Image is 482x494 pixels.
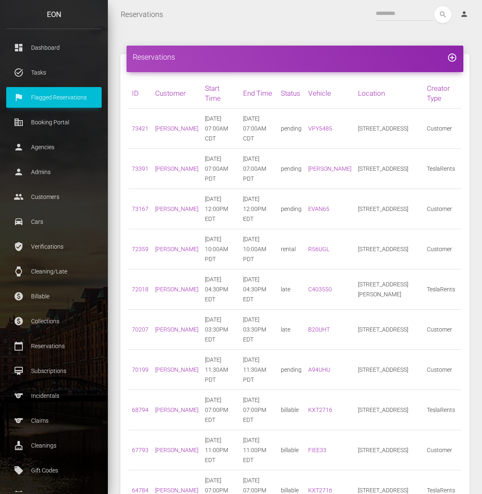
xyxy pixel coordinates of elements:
a: [PERSON_NAME] [155,125,198,132]
a: C403550 [308,286,332,293]
i: person [460,10,468,18]
td: [DATE] 07:00PM EDT [202,390,240,430]
a: sports Incidentals [6,385,102,406]
th: Vehicle [305,78,355,109]
p: Cleaning/Late [12,265,95,278]
p: Booking Portal [12,116,95,128]
th: Status [278,78,305,109]
a: VPY5485 [308,125,332,132]
td: [DATE] 11:00PM EDT [202,430,240,470]
td: [STREET_ADDRESS] [355,390,424,430]
a: drive_eta Cars [6,211,102,232]
a: [PERSON_NAME] [155,165,198,172]
td: TeslaRents [424,149,461,189]
td: Customer [424,189,461,229]
a: sports Claims [6,410,102,431]
td: Customer [424,229,461,269]
td: rental [278,229,305,269]
td: [DATE] 07:00PM EDT [240,390,278,430]
a: B20UHT [308,326,330,333]
a: [PERSON_NAME] [155,206,198,212]
a: [PERSON_NAME] [155,326,198,333]
td: billable [278,430,305,470]
p: Collections [12,315,95,327]
td: [STREET_ADDRESS] [355,189,424,229]
p: Flagged Reservations [12,91,95,104]
a: add_circle_outline [447,53,457,61]
a: verified_user Verifications [6,236,102,257]
td: TeslaRents [424,269,461,310]
td: [STREET_ADDRESS] [355,350,424,390]
a: person [454,6,476,23]
td: [STREET_ADDRESS] [355,109,424,149]
a: people Customers [6,186,102,207]
td: [DATE] 03:30PM EDT [240,310,278,350]
a: FIEE33 [308,447,326,453]
a: watch Cleaning/Late [6,261,102,282]
p: Gift Codes [12,464,95,477]
td: TeslaRents [424,390,461,430]
td: [STREET_ADDRESS] [355,229,424,269]
a: dashboard Dashboard [6,37,102,58]
td: [DATE] 03:30PM EDT [202,310,240,350]
td: pending [278,189,305,229]
td: [STREET_ADDRESS] [355,430,424,470]
a: 67793 [132,447,148,453]
p: Customers [12,191,95,203]
td: [DATE] 10:00AM PDT [240,229,278,269]
a: calendar_today Reservations [6,336,102,356]
p: Claims [12,414,95,427]
td: Customer [424,350,461,390]
p: Agencies [12,141,95,153]
td: [DATE] 07:00AM CDT [240,109,278,149]
a: Reservations [121,4,163,25]
a: 73421 [132,125,148,132]
h4: Reservations [133,52,457,62]
a: corporate_fare Booking Portal [6,112,102,133]
td: [DATE] 04:30PM EDT [202,269,240,310]
td: [DATE] 10:00AM PDT [202,229,240,269]
p: Admins [12,166,95,178]
td: Customer [424,430,461,470]
td: [DATE] 11:30AM PDT [202,350,240,390]
td: [DATE] 11:30AM PDT [240,350,278,390]
a: 72359 [132,246,148,252]
p: Cars [12,216,95,228]
a: EVAN65 [308,206,329,212]
a: 64784 [132,487,148,494]
p: Subscriptions [12,365,95,377]
a: task_alt Tasks [6,62,102,83]
a: local_offer Gift Codes [6,460,102,481]
th: End Time [240,78,278,109]
th: Customer [152,78,202,109]
td: [DATE] 11:00PM EDT [240,430,278,470]
td: billable [278,390,305,430]
a: [PERSON_NAME] [155,487,198,494]
a: [PERSON_NAME] [155,447,198,453]
td: [STREET_ADDRESS] [355,310,424,350]
a: 72018 [132,286,148,293]
i: search [434,6,451,23]
td: [DATE] 07:00AM PDT [202,149,240,189]
td: late [278,269,305,310]
a: [PERSON_NAME] [155,407,198,413]
a: R56UGL [308,246,329,252]
p: Cleanings [12,439,95,452]
td: Customer [424,109,461,149]
p: Dashboard [12,41,95,54]
p: Incidentals [12,390,95,402]
td: [DATE] 04:30PM EDT [240,269,278,310]
a: cleaning_services Cleanings [6,435,102,456]
td: [DATE] 07:00AM PDT [240,149,278,189]
th: Start Time [202,78,240,109]
a: [PERSON_NAME] [308,165,351,172]
i: add_circle_outline [447,53,457,63]
th: Location [355,78,424,109]
p: Reservations [12,340,95,352]
a: paid Billable [6,286,102,307]
a: person Agencies [6,137,102,157]
a: A94UHU [308,366,330,373]
a: [PERSON_NAME] [155,246,198,252]
td: pending [278,149,305,189]
a: KXT2716 [308,487,332,494]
